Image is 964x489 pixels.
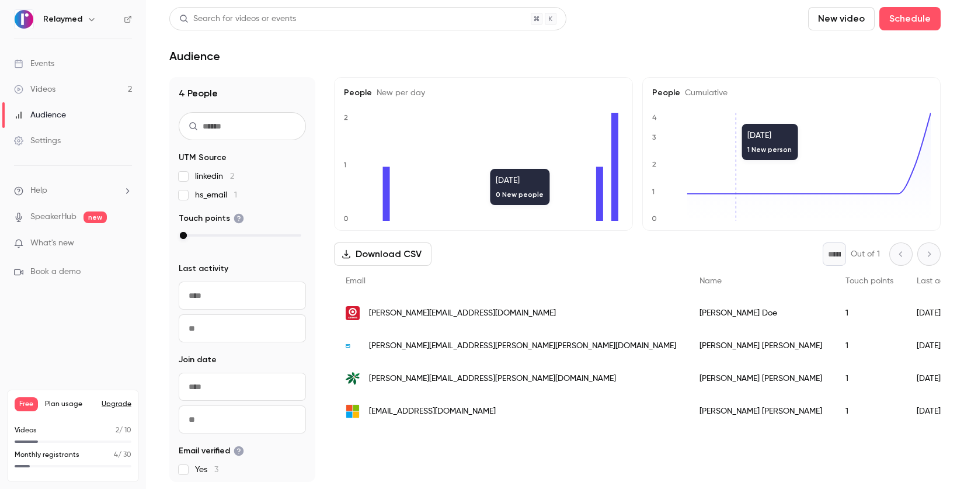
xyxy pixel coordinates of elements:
[14,109,66,121] div: Audience
[346,306,360,320] img: target.com
[179,152,227,164] span: UTM Source
[346,404,360,418] img: live.com
[15,425,37,436] p: Videos
[688,330,834,362] div: [PERSON_NAME] [PERSON_NAME]
[917,277,962,285] span: Last activity
[118,238,132,249] iframe: Noticeable Trigger
[195,464,218,476] span: Yes
[699,277,722,285] span: Name
[652,87,931,99] h5: People
[14,185,132,197] li: help-dropdown-opener
[808,7,875,30] button: New video
[14,58,54,70] div: Events
[346,277,366,285] span: Email
[369,340,676,352] span: [PERSON_NAME][EMAIL_ADDRESS][PERSON_NAME][PERSON_NAME][DOMAIN_NAME]
[343,214,349,223] text: 0
[15,397,38,411] span: Free
[346,344,360,348] img: abbott.com
[179,354,217,366] span: Join date
[179,86,306,100] h1: 4 People
[652,214,657,223] text: 0
[851,248,880,260] p: Out of 1
[14,84,55,95] div: Videos
[688,362,834,395] div: [PERSON_NAME] [PERSON_NAME]
[30,266,81,278] span: Book a demo
[179,213,244,224] span: Touch points
[230,172,234,181] span: 2
[834,395,905,428] div: 1
[116,425,131,436] p: / 10
[369,405,496,418] span: [EMAIL_ADDRESS][DOMAIN_NAME]
[344,113,348,122] text: 2
[195,171,234,182] span: linkedin
[652,113,657,122] text: 4
[369,307,556,320] span: [PERSON_NAME][EMAIL_ADDRESS][DOMAIN_NAME]
[688,395,834,428] div: [PERSON_NAME] [PERSON_NAME]
[344,87,623,99] h5: People
[372,89,425,97] span: New per day
[179,445,244,457] span: Email verified
[652,188,655,196] text: 1
[15,450,79,460] p: Monthly registrants
[879,7,941,30] button: Schedule
[15,10,33,29] img: Relaymed
[30,211,76,223] a: SpeakerHub
[652,161,656,169] text: 2
[114,452,118,459] span: 4
[83,211,107,223] span: new
[234,191,237,199] span: 1
[214,466,218,474] span: 3
[45,400,95,409] span: Plan usage
[346,372,360,385] img: mchp.care
[652,133,656,141] text: 3
[102,400,131,409] button: Upgrade
[180,232,187,239] div: max
[834,330,905,362] div: 1
[114,450,131,460] p: / 30
[343,161,346,169] text: 1
[845,277,893,285] span: Touch points
[334,242,431,266] button: Download CSV
[30,185,47,197] span: Help
[169,49,220,63] h1: Audience
[195,189,237,201] span: hs_email
[43,13,82,25] h6: Relaymed
[116,427,119,434] span: 2
[680,89,728,97] span: Cumulative
[369,373,616,385] span: [PERSON_NAME][EMAIL_ADDRESS][PERSON_NAME][DOMAIN_NAME]
[688,297,834,330] div: [PERSON_NAME] Doe
[14,135,61,147] div: Settings
[834,362,905,395] div: 1
[179,13,296,25] div: Search for videos or events
[834,297,905,330] div: 1
[30,237,74,249] span: What's new
[179,263,228,275] span: Last activity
